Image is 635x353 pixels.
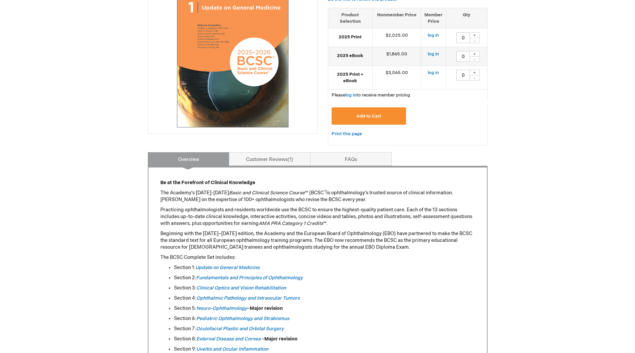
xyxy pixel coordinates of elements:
span: 1 [288,157,293,162]
a: Oculofacial Plastic and Orbital Surgery [196,326,284,332]
a: log in [428,33,439,38]
a: log in [428,51,439,57]
th: Member Price [421,8,446,28]
a: Update on General Medicine [195,265,260,270]
strong: Be at the Forefront of Clinical Knowledge [160,180,255,186]
a: Customer Reviews1 [229,152,311,166]
li: Section 8: – [174,336,475,342]
span: Add to Cart [356,113,381,119]
td: $3,065.00 [372,66,421,90]
div: + [470,51,480,57]
a: External Disease and Cornea [196,336,261,342]
li: Section 2: [174,275,475,281]
em: Basic and Clinical Science Course [229,190,305,196]
p: The BCSC Complete Set includes: [160,254,475,261]
a: FAQs [310,152,392,166]
a: Uveitis and Ocular Inflammation [196,346,268,352]
div: - [470,75,480,81]
td: $1,865.00 [372,47,421,66]
div: + [470,70,480,75]
p: The Academy’s [DATE]-[DATE] ™ (BCSC is ophthalmology’s trusted source of clinical information. [P... [160,190,475,203]
div: + [470,32,480,38]
li: Section 4: [174,295,475,302]
strong: 2025 Print [332,34,369,40]
strong: Major revision [250,305,283,311]
a: log in [345,92,356,98]
li: Section 6: [174,315,475,322]
a: log in [428,70,439,75]
em: AMA PRA Category 1 Credits [259,220,323,226]
a: Fundamentals and Principles of Ophthalmology [196,275,303,281]
li: Section 1: [174,264,475,271]
div: - [470,38,480,43]
li: Section 7: [174,325,475,332]
p: Practicing ophthalmologists and residents worldwide use the BCSC to ensure the highest-quality pa... [160,207,475,227]
a: Clinical Optics and Vision Rehabilitation [196,285,286,291]
sup: ®) [324,190,327,194]
strong: 2025 Print + eBook [332,71,369,84]
th: Nonmember Price [372,8,421,28]
button: Add to Cart [332,107,406,125]
li: Section 5: – [174,305,475,312]
input: Qty [456,70,470,81]
td: $2,025.00 [372,29,421,47]
input: Qty [456,32,470,43]
div: - [470,56,480,62]
li: Section 9: [174,346,475,353]
a: Ophthalmic Pathology and Intraocular Tumors [196,295,300,301]
li: Section 3: [174,285,475,292]
a: Pediatric Ophthalmology and Strabismus [196,316,289,321]
a: Print this page [332,130,362,138]
a: Neuro-Ophthalmology [196,305,247,311]
strong: 2025 eBook [332,53,369,59]
span: Please to receive member pricing [332,92,410,98]
th: Qty [446,8,487,28]
strong: Major revision [264,336,297,342]
a: Overview [148,152,229,166]
th: Product Selection [328,8,373,28]
input: Qty [456,51,470,62]
p: Beginning with the [DATE]–[DATE] edition, the Academy and the European Board of Ophthalmology (EB... [160,230,475,251]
